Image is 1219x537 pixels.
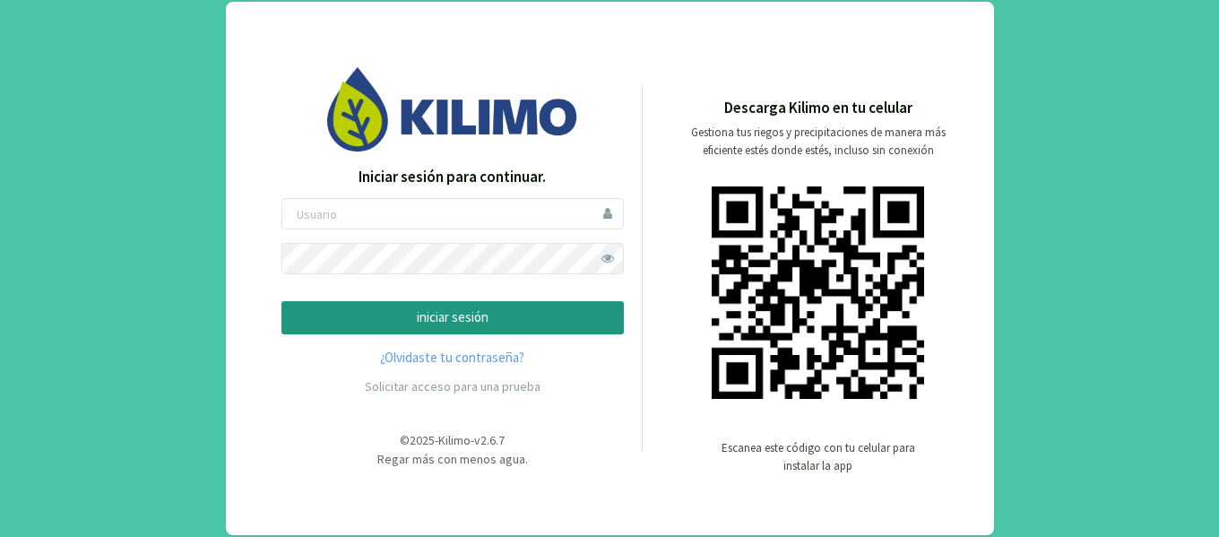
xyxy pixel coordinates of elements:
[471,432,474,448] span: -
[438,432,471,448] span: Kilimo
[720,439,917,475] p: Escanea este código con tu celular para instalar la app
[435,432,438,448] span: -
[365,378,540,394] a: Solicitar acceso para una prueba
[410,432,435,448] span: 2025
[281,166,624,189] p: Iniciar sesión para continuar.
[724,97,912,120] p: Descarga Kilimo en tu celular
[377,451,528,467] span: Regar más con menos agua.
[281,301,624,334] button: iniciar sesión
[712,186,924,399] img: qr code
[474,432,505,448] span: v2.6.7
[281,348,624,368] a: ¿Olvidaste tu contraseña?
[400,432,410,448] span: ©
[327,67,578,151] img: Image
[281,198,624,230] input: Usuario
[297,307,609,328] p: iniciar sesión
[680,124,956,160] p: Gestiona tus riegos y precipitaciones de manera más eficiente estés donde estés, incluso sin cone...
